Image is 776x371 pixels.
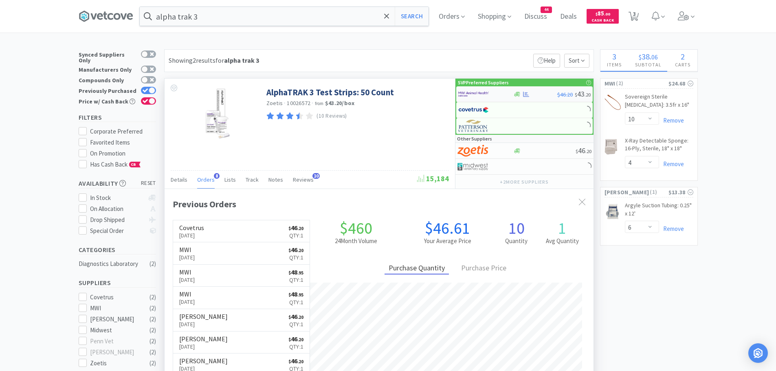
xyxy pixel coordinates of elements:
[605,94,621,110] img: 6087478e32594b08b6164fd27917c609_1260.png
[659,225,684,233] a: Remove
[458,88,489,100] img: f6b2451649754179b5b4e0c70c3f7cb0_2.png
[90,160,141,168] span: Has Cash Back
[224,56,259,64] strong: alpha trak 3
[297,248,303,253] span: . 20
[288,337,291,342] span: $
[297,314,303,320] span: . 20
[458,120,489,132] img: f5e969b455434c6296c6d81ef179fa71_3.png
[173,265,310,287] a: MWI[DATE]$48.95Qty:1
[90,303,141,313] div: MWI
[79,245,156,255] h5: Categories
[297,226,303,231] span: . 20
[179,297,195,306] p: [DATE]
[215,56,259,64] span: for
[642,51,650,61] span: 38
[224,176,236,183] span: Lists
[288,290,303,298] span: 48
[179,224,204,231] h6: Covetrus
[402,220,493,236] h1: $46.61
[493,220,539,236] h1: 10
[575,92,577,98] span: $
[385,262,449,275] div: Purchase Quantity
[605,203,621,220] img: 941336d301464cfaa0f7cc074028c7d0_65862.jpeg
[288,335,303,343] span: 46
[297,337,303,342] span: . 20
[179,358,228,364] h6: [PERSON_NAME]
[605,138,618,155] img: cb6d432ccc18499a86a179ca757e592c_282854.png
[79,50,137,63] div: Synced Suppliers Only
[659,160,684,168] a: Remove
[681,51,685,61] span: 2
[457,145,488,157] img: a673e5ab4e5e497494167fe422e9a3ab.png
[179,336,228,342] h6: [PERSON_NAME]
[149,325,156,335] div: ( 2 )
[748,343,768,363] div: Open Intercom Messenger
[169,55,259,66] div: Showing 2 results
[79,278,156,288] h5: Suppliers
[173,287,310,309] a: MWI[DATE]$48.95Qty:1
[90,149,156,158] div: On Promotion
[288,268,303,276] span: 48
[293,176,314,183] span: Reviews
[79,66,137,72] div: Manufacturers Only
[149,314,156,324] div: ( 2 )
[288,298,303,307] p: Qty: 1
[596,9,610,17] span: 85
[179,253,195,262] p: [DATE]
[288,320,303,329] p: Qty: 1
[541,7,552,13] span: 44
[246,176,259,183] span: Track
[149,292,156,302] div: ( 2 )
[402,236,493,246] h2: Your Average Price
[605,188,649,197] span: [PERSON_NAME]
[629,61,668,68] h4: Subtotal
[297,292,303,298] span: . 95
[668,188,693,197] div: $13.38
[288,359,291,364] span: $
[179,275,195,284] p: [DATE]
[288,342,303,351] p: Qty: 1
[171,176,187,183] span: Details
[576,148,578,154] span: $
[288,248,291,253] span: $
[79,113,156,122] h5: Filters
[79,259,145,269] div: Diagnostics Laboratory
[288,275,303,284] p: Qty: 1
[457,135,492,143] p: Other Suppliers
[90,127,156,136] div: Corporate Preferred
[79,76,137,83] div: Compounds Only
[179,231,204,240] p: [DATE]
[493,236,539,246] h2: Quantity
[591,18,614,24] span: Cash Back
[179,320,228,329] p: [DATE]
[288,224,303,232] span: 46
[605,79,616,88] span: MWI
[629,53,668,61] div: .
[457,262,510,275] div: Purchase Price
[214,173,220,179] span: 8
[668,61,697,68] h4: Carts
[557,13,580,20] a: Deals
[596,11,598,17] span: $
[79,87,137,94] div: Previously Purchased
[90,336,141,346] div: Penn Vet
[625,93,693,112] a: Sovereign Sterile [MEDICAL_DATA]: 3.5fr x 16"
[310,236,402,246] h2: 24 Month Volume
[615,79,668,88] span: ( 2 )
[575,89,591,99] span: 43
[458,79,509,86] p: SVP Preferred Suppliers
[266,99,283,107] a: Zoetis
[90,204,144,214] div: On Allocation
[585,92,591,98] span: . 20
[325,99,355,107] strong: $43.20 / box
[179,313,228,320] h6: [PERSON_NAME]
[297,359,303,364] span: . 20
[649,188,668,196] span: ( 1 )
[585,148,591,154] span: . 20
[173,331,310,354] a: [PERSON_NAME][DATE]$46.20Qty:1
[149,259,156,269] div: ( 2 )
[639,53,642,61] span: $
[288,231,303,240] p: Qty: 1
[90,292,141,302] div: Covetrus
[312,99,313,107] span: ·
